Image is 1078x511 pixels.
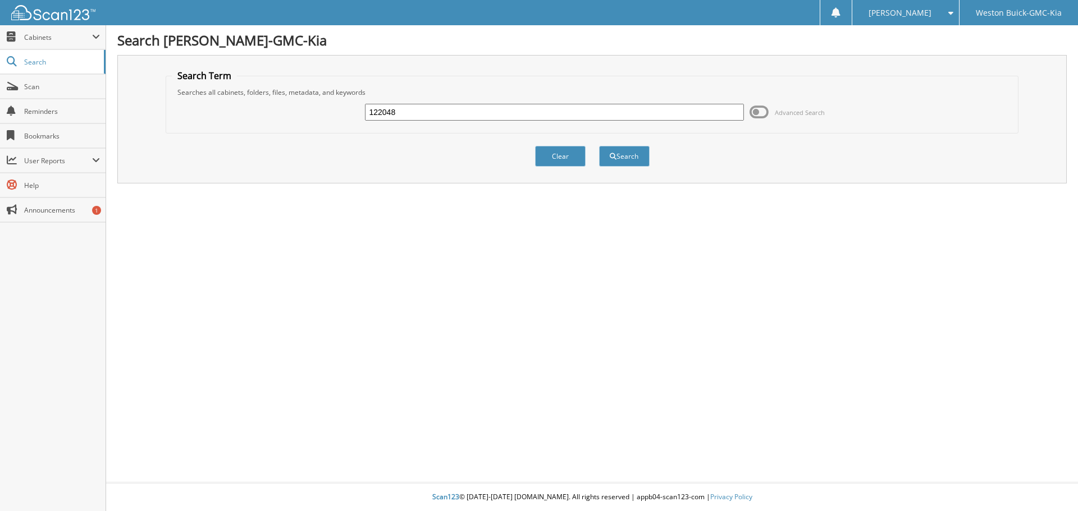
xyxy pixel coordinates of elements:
span: Reminders [24,107,100,116]
span: Announcements [24,205,100,215]
button: Clear [535,146,586,167]
h1: Search [PERSON_NAME]-GMC-Kia [117,31,1067,49]
div: © [DATE]-[DATE] [DOMAIN_NAME]. All rights reserved | appb04-scan123-com | [106,484,1078,511]
span: User Reports [24,156,92,165]
span: Help [24,181,100,190]
span: Cabinets [24,33,92,42]
span: Bookmarks [24,131,100,141]
span: Advanced Search [775,108,825,117]
span: Search [24,57,98,67]
legend: Search Term [172,70,237,82]
span: Scan [24,82,100,91]
button: Search [599,146,650,167]
div: 1 [92,206,101,215]
span: Weston Buick-GMC-Kia [976,10,1062,16]
img: scan123-logo-white.svg [11,5,95,20]
span: [PERSON_NAME] [869,10,931,16]
a: Privacy Policy [710,492,752,501]
div: Searches all cabinets, folders, files, metadata, and keywords [172,88,1013,97]
span: Scan123 [432,492,459,501]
